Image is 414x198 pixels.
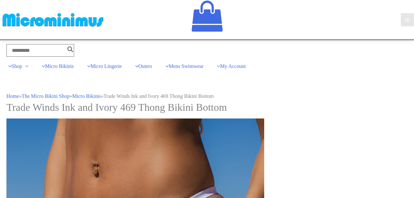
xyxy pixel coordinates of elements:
span: Shop [12,63,22,69]
h1: Trade Winds Ink and Ivory 469 Thong Bikini Bottom [6,101,408,113]
span: Micro Bikinis [45,63,74,69]
a: My Account [209,61,251,71]
a: Micro Bikinis [34,61,79,71]
span: Trade Winds Ink and Ivory 469 Thong Bikini Bottom [103,93,214,99]
a: Micro Bikinis [72,93,101,99]
span: Mens Swimwear [169,63,204,69]
a: The Micro Bikini Shop [22,93,70,99]
span: Menu Toggle [22,63,29,69]
span: Outers [139,63,152,69]
a: Mens Swimwear [157,61,209,71]
span: Micro Lingerie [91,63,122,69]
button: Search [67,44,74,56]
span: My Account [220,63,246,69]
a: Home [6,93,19,99]
a: Outers [127,61,157,71]
span: » » » [6,93,214,99]
a: Micro Lingerie [79,61,127,71]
